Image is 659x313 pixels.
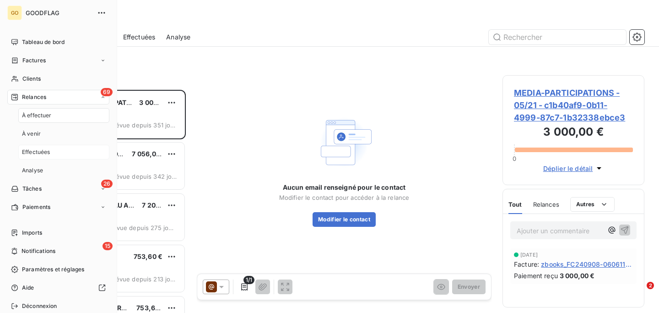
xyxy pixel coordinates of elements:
[22,38,65,46] span: Tableau de bord
[514,124,633,142] h3: 3 000,00 €
[22,284,34,292] span: Aide
[134,253,162,260] span: 753,60 €
[279,194,410,201] span: Modifier le contact pour accéder à la relance
[313,212,376,227] button: Modifier le contact
[132,150,167,158] span: 7 056,00 €
[107,224,177,231] span: prévue depuis 275 jours
[22,302,57,310] span: Déconnexion
[166,33,190,42] span: Analyse
[22,247,55,255] span: Notifications
[22,229,42,237] span: Imports
[540,163,607,174] button: Déplier le détail
[136,304,165,312] span: 753,60 €
[101,180,113,188] span: 26
[541,259,633,269] span: zbooks_FC240908-060611-019496
[243,276,254,284] span: 1/1
[628,282,650,304] iframe: Intercom live chat
[7,280,109,295] a: Aide
[508,201,522,208] span: Tout
[65,201,184,209] span: AGENCE DE L’EAU ADOUR-GARONNE
[514,271,558,280] span: Paiement reçu
[26,9,92,16] span: GOODFLAG
[22,75,41,83] span: Clients
[22,130,41,138] span: À venir
[22,56,46,65] span: Factures
[514,259,539,269] span: Facture :
[22,111,52,120] span: À effectuer
[109,173,177,180] span: prévue depuis 342 jours
[109,121,177,129] span: prévue depuis 351 jours
[513,155,516,162] span: 0
[514,87,633,124] span: MEDIA-PARTICIPATIONS - 05/21 - c1b40af9-0b11-4999-87c7-1b32338ebce3
[533,201,559,208] span: Relances
[22,185,42,193] span: Tâches
[560,271,595,280] span: 3 000,00 €
[142,201,177,209] span: 7 200,00 €
[22,203,50,211] span: Paiements
[452,280,486,294] button: Envoyer
[489,30,626,44] input: Rechercher
[103,242,113,250] span: 15
[543,164,593,173] span: Déplier le détail
[109,275,177,283] span: prévue depuis 213 jours
[22,265,84,274] span: Paramètres et réglages
[520,252,538,258] span: [DATE]
[123,33,156,42] span: Effectuées
[647,282,654,289] span: 2
[7,5,22,20] div: GO
[22,166,43,175] span: Analyse
[22,148,50,156] span: Effectuées
[101,88,113,96] span: 69
[22,93,46,101] span: Relances
[315,113,373,172] img: Empty state
[570,197,615,212] button: Autres
[139,99,174,106] span: 3 000,00 €
[283,183,406,192] span: Aucun email renseigné pour le contact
